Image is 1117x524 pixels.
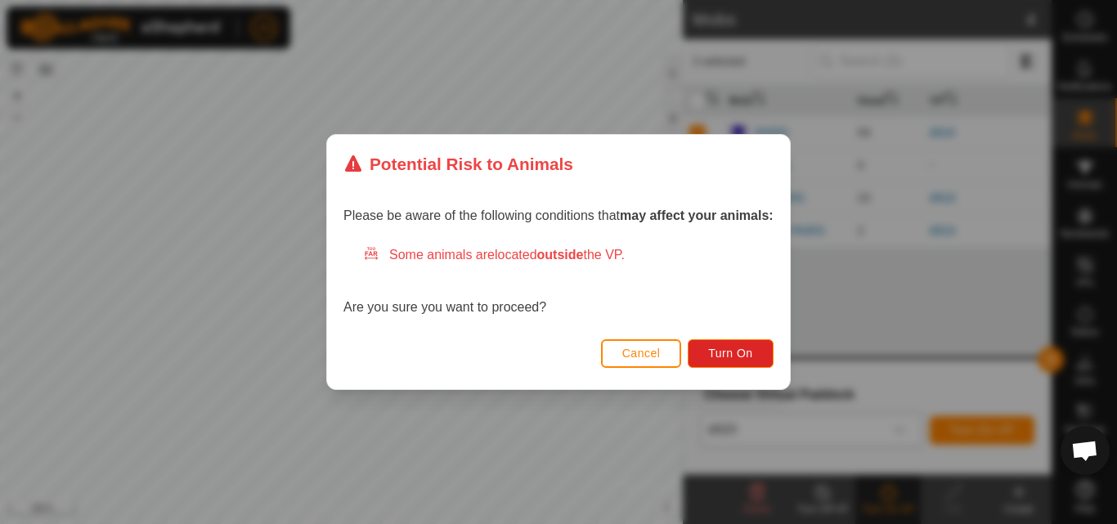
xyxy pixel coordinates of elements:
[343,208,774,222] span: Please be aware of the following conditions that
[495,248,625,262] span: located the VP.
[689,339,774,368] button: Turn On
[620,208,774,222] strong: may affect your animals:
[363,245,774,265] div: Some animals are
[537,248,584,262] strong: outside
[343,245,774,317] div: Are you sure you want to proceed?
[1061,426,1110,475] div: Open chat
[343,151,573,177] div: Potential Risk to Animals
[601,339,682,368] button: Cancel
[622,347,661,360] span: Cancel
[709,347,753,360] span: Turn On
